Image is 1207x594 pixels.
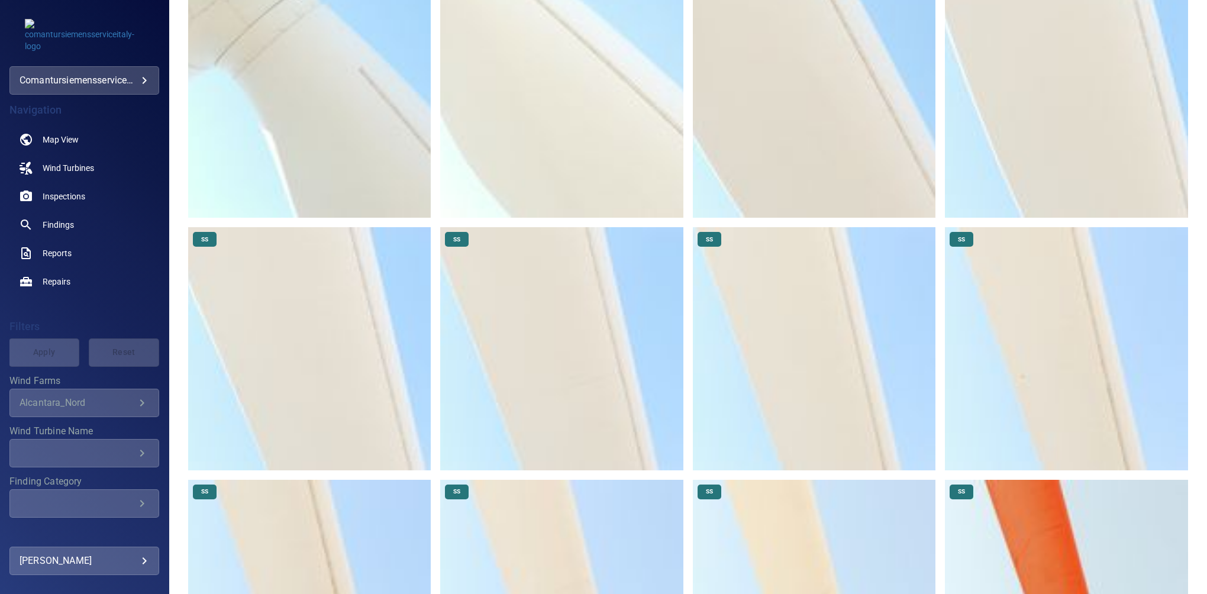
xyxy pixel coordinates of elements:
a: reports noActive [9,239,159,267]
span: SS [699,488,720,496]
span: SS [699,235,720,244]
span: Map View [43,134,79,146]
span: Repairs [43,276,70,288]
span: SS [194,235,215,244]
img: comantursiemensserviceitaly-logo [25,19,143,52]
label: Wind Farms [9,376,159,386]
span: Wind Turbines [43,162,94,174]
h4: Navigation [9,104,159,116]
div: Wind Farms [9,389,159,417]
span: Reports [43,247,72,259]
span: SS [446,488,467,496]
div: comantursiemensserviceitaly [20,71,149,90]
span: SS [446,235,467,244]
span: Inspections [43,191,85,202]
label: Finding Type [9,527,159,537]
a: findings noActive [9,211,159,239]
div: Wind Turbine Name [9,439,159,467]
div: [PERSON_NAME] [20,551,149,570]
h4: Filters [9,321,159,332]
label: Wind Turbine Name [9,427,159,436]
label: Finding Category [9,477,159,486]
span: SS [951,235,972,244]
span: SS [951,488,972,496]
a: inspections noActive [9,182,159,211]
span: SS [194,488,215,496]
div: Finding Category [9,489,159,518]
a: map noActive [9,125,159,154]
a: windturbines noActive [9,154,159,182]
span: Findings [43,219,74,231]
a: repairs noActive [9,267,159,296]
div: comantursiemensserviceitaly [9,66,159,95]
div: Alcantara_Nord [20,397,135,408]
